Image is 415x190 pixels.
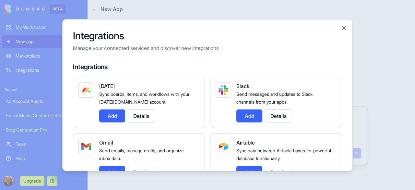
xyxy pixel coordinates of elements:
[99,109,125,122] button: Add
[99,83,115,89] span: [DATE]
[73,30,342,42] h2: Integrations
[99,139,113,146] span: Gmail
[265,109,292,122] button: Details
[236,109,262,122] button: Add
[73,62,342,71] h4: Integrations
[236,83,249,89] span: Slack
[236,91,313,105] span: Send messages and updates to Slack channels from your apps.
[265,166,292,179] button: Details
[236,148,331,161] span: Sync data between Airtable bases for powerful database functionality.
[99,166,125,179] button: Add
[99,148,184,161] span: Send emails, manage drafts, and organize inbox data.
[99,91,190,105] span: Sync boards, items, and workflows with your [DATE][DOMAIN_NAME] account.
[236,139,255,146] span: Airtable
[128,166,155,179] button: Details
[73,44,342,52] p: Manage your connected services and discover new integrations
[128,109,155,122] button: Details
[236,166,262,179] button: Add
